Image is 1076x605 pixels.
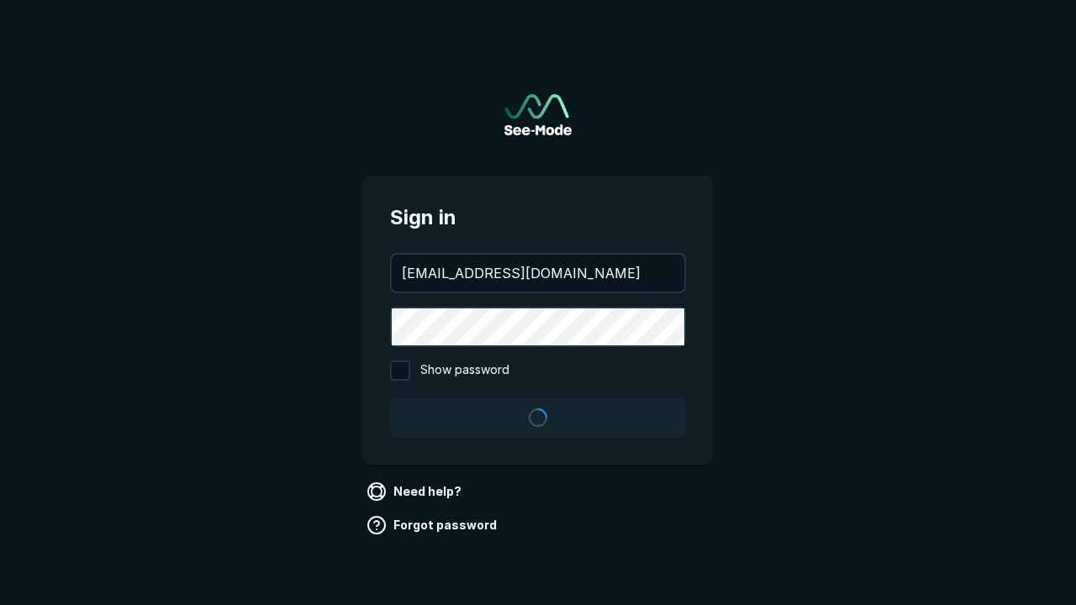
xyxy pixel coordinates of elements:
a: Forgot password [363,512,504,539]
a: Go to sign in [504,94,572,135]
input: your@email.com [392,255,684,292]
span: Sign in [390,203,686,233]
a: Need help? [363,478,468,505]
img: See-Mode Logo [504,94,572,135]
span: Show password [420,360,509,381]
